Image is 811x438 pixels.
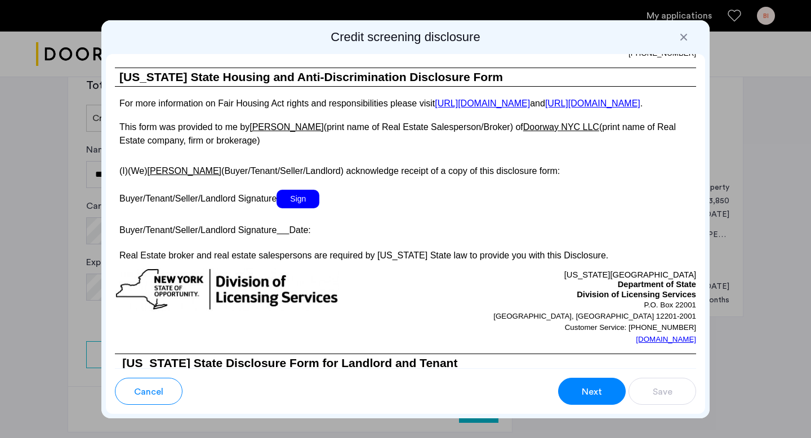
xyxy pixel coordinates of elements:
[115,249,696,262] p: Real Estate broker and real estate salespersons are required by [US_STATE] State law to provide y...
[115,159,696,178] p: (I)(We) (Buyer/Tenant/Seller/Landlord) acknowledge receipt of a copy of this disclosure form:
[405,322,696,333] p: Customer Service: [PHONE_NUMBER]
[545,99,640,108] a: [URL][DOMAIN_NAME]
[115,68,696,87] h1: [US_STATE] State Housing and Anti-Discrimination Disclosure Form
[636,334,696,345] a: [DOMAIN_NAME]
[134,385,163,399] span: Cancel
[405,280,696,290] p: Department of State
[405,290,696,300] p: Division of Licensing Services
[249,122,324,132] u: [PERSON_NAME]
[115,354,696,373] h3: [US_STATE] State Disclosure Form for Landlord and Tenant
[523,122,599,132] u: Doorway NYC LLC
[405,300,696,311] p: P.O. Box 22001
[147,166,221,176] u: [PERSON_NAME]
[277,190,319,208] span: Sign
[115,120,696,148] p: This form was provided to me by (print name of Real Estate Salesperson/Broker) of (print name of ...
[629,378,696,405] button: button
[115,99,696,108] p: For more information on Fair Housing Act rights and responsibilities please visit and .
[653,385,672,399] span: Save
[115,378,182,405] button: button
[119,194,277,203] span: Buyer/Tenant/Seller/Landlord Signature
[558,378,626,405] button: button
[582,385,602,399] span: Next
[435,99,530,108] a: [URL][DOMAIN_NAME]
[405,268,696,280] p: [US_STATE][GEOGRAPHIC_DATA]
[405,311,696,322] p: [GEOGRAPHIC_DATA], [GEOGRAPHIC_DATA] 12201-2001
[106,29,705,45] h2: Credit screening disclosure
[115,268,339,311] img: new-york-logo.png
[115,220,696,236] p: Buyer/Tenant/Seller/Landlord Signature Date:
